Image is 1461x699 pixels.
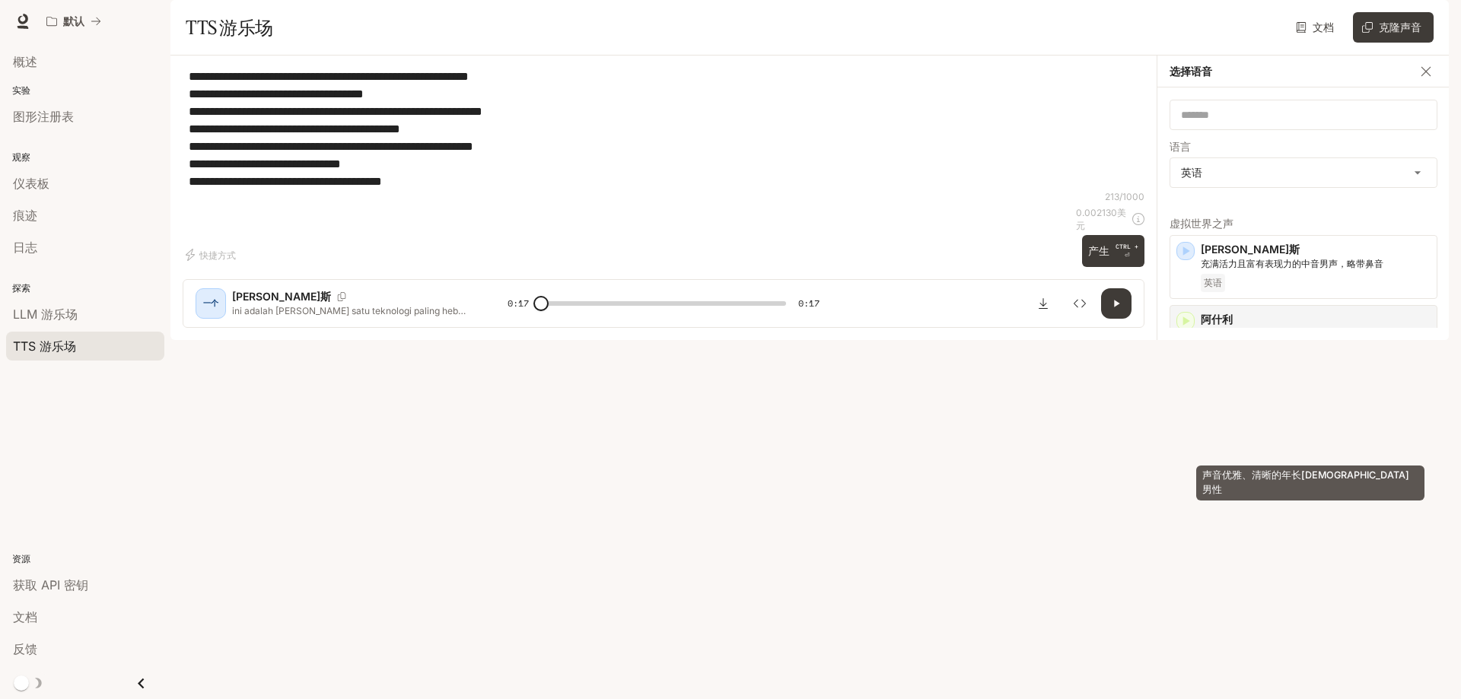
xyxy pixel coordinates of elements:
font: 一个 [203,298,218,307]
button: 检查 [1065,288,1095,319]
font: 充满活力且富有表现力的中音男声，略带鼻音 [1201,258,1383,269]
font: 213/1000 [1105,191,1144,202]
font: CTRL + [1116,243,1138,250]
button: 快捷方式 [183,243,242,267]
font: TTS 游乐场 [186,16,273,39]
font: 产生 [1088,244,1109,257]
font: 0:17 [798,297,820,310]
font: 阿什利 [1201,313,1233,326]
p: 充满活力且富有表现力的中音男声，略带鼻音 [1201,257,1431,271]
font: 英语 [1181,166,1202,179]
font: [PERSON_NAME]斯 [232,290,331,303]
button: 所有工作区 [40,6,108,37]
font: 声音优雅、清晰的年长[DEMOGRAPHIC_DATA]男性 [1202,469,1409,495]
button: 复制语音ID [331,292,352,301]
font: 快捷方式 [199,249,236,261]
font: ini adalah [PERSON_NAME] satu teknologi paling hebat [PERSON_NAME] saya miliki Arzopa 180Hz 2.5K ... [232,305,466,421]
div: 英语 [1170,158,1437,187]
font: 文档 [1313,21,1334,33]
font: 英语 [1204,277,1222,288]
button: 克隆声音 [1353,12,1434,43]
font: 默认 [63,14,84,27]
button: 下载音频 [1028,288,1058,319]
font: [PERSON_NAME]斯 [1201,243,1300,256]
p: 温暖自然的女声 [1201,327,1431,341]
a: 文档 [1292,12,1341,43]
font: 0:17 [508,297,529,310]
font: ⏎ [1125,252,1130,259]
font: 语言 [1170,140,1191,153]
font: 克隆声音 [1379,21,1421,33]
button: 产生CTRL +⏎ [1082,235,1144,266]
font: 虚拟世界之声 [1170,217,1233,230]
